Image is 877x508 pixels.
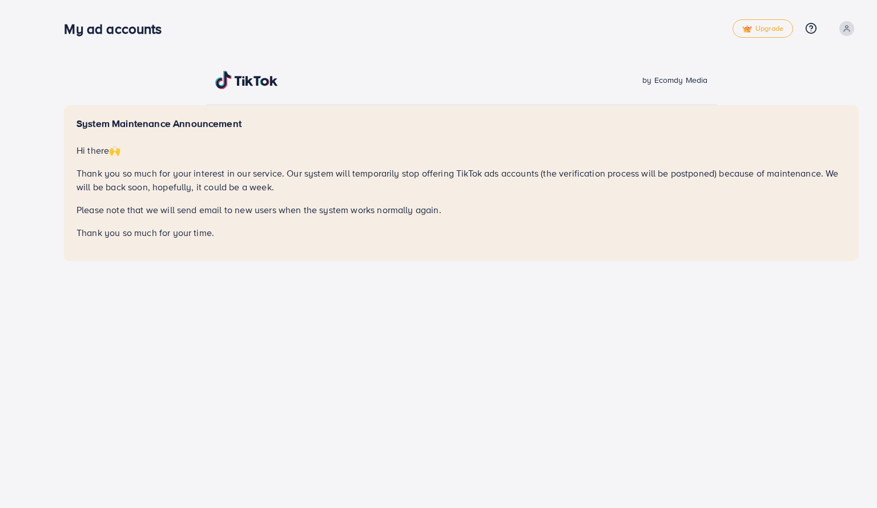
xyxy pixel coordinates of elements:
[109,144,120,157] span: 🙌
[77,203,846,217] p: Please note that we will send email to new users when the system works normally again.
[215,71,278,89] img: TikTok
[77,226,846,239] p: Thank you so much for your time.
[77,118,846,130] h5: System Maintenance Announcement
[742,25,752,33] img: tick
[64,21,171,37] h3: My ad accounts
[742,25,783,33] span: Upgrade
[77,143,846,157] p: Hi there
[733,19,793,38] a: tickUpgrade
[642,74,707,86] span: by Ecomdy Media
[77,166,846,194] p: Thank you so much for your interest in our service. Our system will temporarily stop offering Tik...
